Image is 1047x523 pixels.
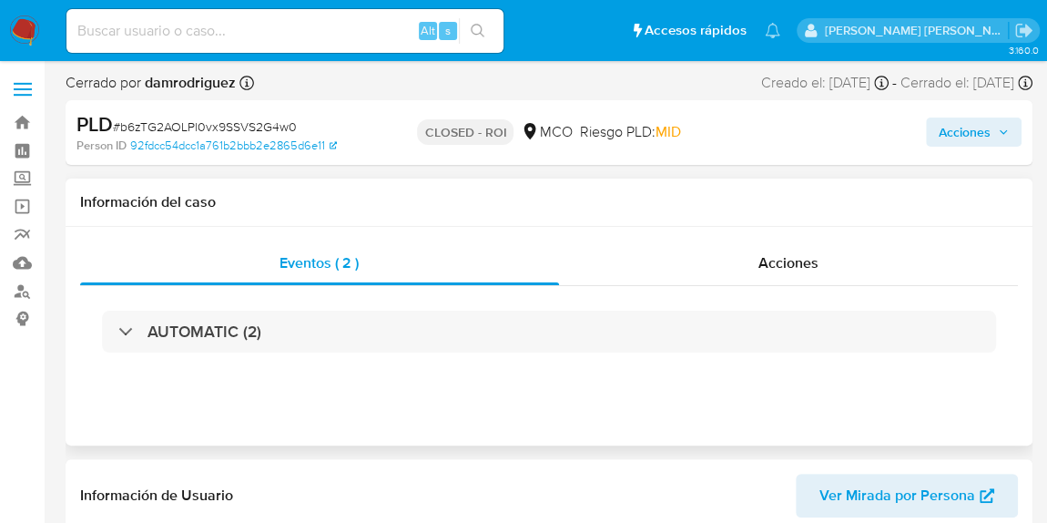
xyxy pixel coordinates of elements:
[579,122,680,142] span: Riesgo PLD:
[1014,21,1033,40] a: Salir
[655,121,680,142] span: MID
[66,19,503,43] input: Buscar usuario o caso...
[147,322,261,342] h3: AUTOMATIC (2)
[80,487,233,505] h1: Información de Usuario
[765,23,780,38] a: Notificaciones
[825,22,1009,39] p: leonardo.alvarezortiz@mercadolibre.com.co
[141,72,236,93] b: damrodriguez
[758,252,818,273] span: Acciones
[445,22,451,39] span: s
[892,73,897,93] span: -
[459,18,496,44] button: search-icon
[926,118,1022,147] button: Acciones
[900,73,1032,93] div: Cerrado el: [DATE]
[819,474,975,518] span: Ver Mirada por Persona
[80,193,1018,211] h1: Información del caso
[645,21,747,40] span: Accesos rápidos
[113,118,297,136] span: # b6zTG2AOLPl0vx9SSVS2G4w0
[66,73,236,93] span: Cerrado por
[280,252,359,273] span: Eventos ( 2 )
[130,138,337,154] a: 92fdcc54dcc1a761b2bbb2e2865d6e11
[421,22,435,39] span: Alt
[102,311,996,353] div: AUTOMATIC (2)
[796,474,1018,518] button: Ver Mirada por Persona
[761,73,889,93] div: Creado el: [DATE]
[76,109,113,138] b: PLD
[521,122,572,142] div: MCO
[76,138,127,154] b: Person ID
[939,118,991,147] span: Acciones
[417,119,513,145] p: CLOSED - ROI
